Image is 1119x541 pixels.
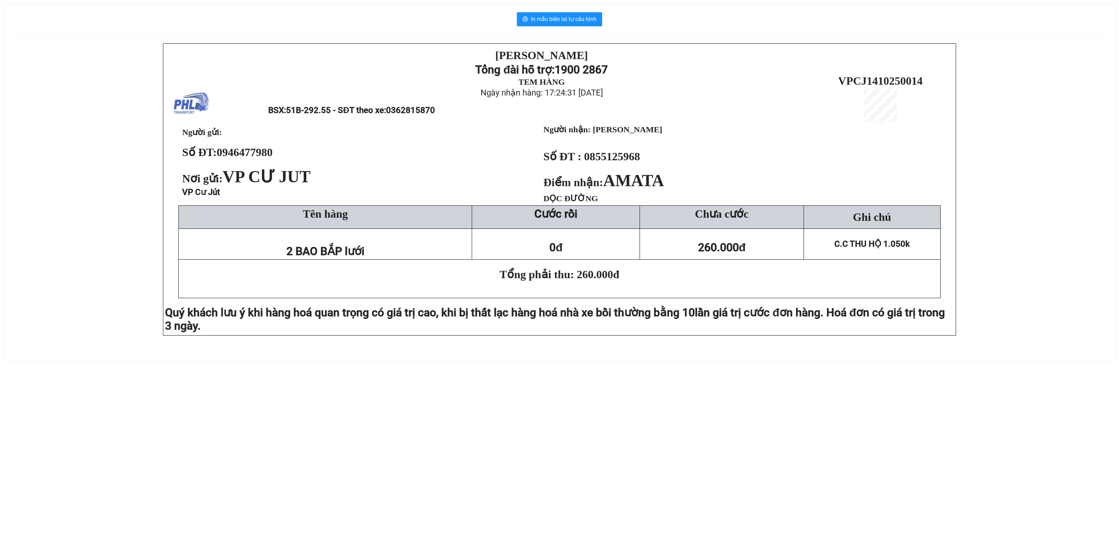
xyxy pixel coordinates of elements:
[543,176,664,189] strong: Điểm nhận:
[182,187,220,197] span: VP Cư Jút
[522,16,528,23] span: printer
[182,172,313,185] span: Nơi gửi:
[543,125,591,134] strong: Người nhận:
[834,239,910,249] span: C.C THU HỘ 1.050k
[543,194,598,203] span: DỌC ĐƯỜNG
[518,77,565,86] strong: TEM HÀNG
[268,105,435,115] span: BSX:
[838,75,923,87] span: VPCJ1410250014
[500,268,619,281] span: Tổng phải thu: 260.000đ
[543,150,581,163] strong: Số ĐT :
[174,86,209,122] img: logo
[475,63,555,76] strong: Tổng đài hỗ trợ:
[182,128,222,137] span: Người gửi:
[517,12,602,26] button: printerIn mẫu biên lai tự cấu hình
[286,105,435,115] span: 51B-292.55 - SĐT theo xe:
[495,49,588,62] strong: [PERSON_NAME]
[549,241,563,254] span: 0đ
[386,105,435,115] span: 0362815870
[217,146,273,159] span: 0946477980
[584,150,640,163] span: 0855125968
[853,211,891,223] span: Ghi chú
[593,125,662,134] span: [PERSON_NAME]
[698,241,746,254] span: 260.000đ
[695,208,748,220] span: Chưa cước
[555,63,608,76] strong: 1900 2867
[480,88,603,98] span: Ngày nhận hàng: 17:24:31 [DATE]
[165,306,695,319] span: Quý khách lưu ý khi hàng hoá quan trọng có giá trị cao, khi bị thất lạc hàng hoá nhà xe bồi thườn...
[182,146,273,159] strong: Số ĐT:
[165,306,945,332] span: lần giá trị cước đơn hàng. Hoá đơn có giá trị trong 3 ngày.
[603,171,664,190] span: AMATA
[286,245,364,258] span: 2 BAO BẮP lưới
[223,167,311,186] span: VP CƯ JUT
[303,208,348,220] span: Tên hàng
[531,15,597,23] span: In mẫu biên lai tự cấu hình
[534,207,577,220] strong: Cước rồi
